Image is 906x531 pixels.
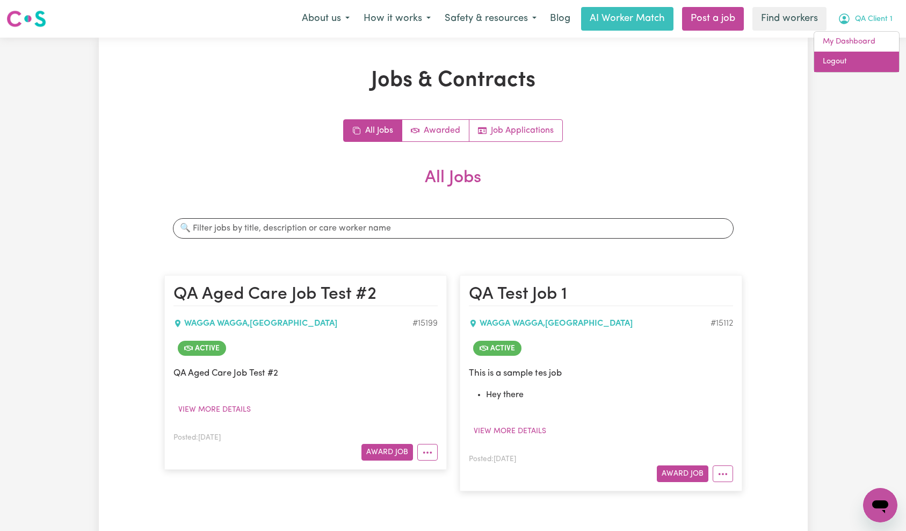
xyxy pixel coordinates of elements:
button: View more details [173,401,256,418]
a: Logout [814,52,899,72]
button: More options [713,465,733,482]
span: Posted: [DATE] [469,456,516,463]
a: Active jobs [402,120,469,141]
button: View more details [469,423,551,440]
button: About us [295,8,357,30]
div: Job ID #15112 [711,317,733,330]
p: QA Aged Care Job Test #2 [173,367,438,380]
div: WAGGA WAGGA , [GEOGRAPHIC_DATA] [173,317,412,330]
h2: QA Test Job 1 [469,284,733,306]
p: This is a sample tes job [469,367,733,380]
h1: Jobs & Contracts [164,68,742,94]
a: AI Worker Match [581,7,673,31]
h2: QA Aged Care Job Test #2 [173,284,438,306]
a: My Dashboard [814,32,899,52]
button: Award Job [657,465,708,482]
button: More options [417,444,438,461]
button: Safety & resources [438,8,543,30]
a: All jobs [344,120,402,141]
div: WAGGA WAGGA , [GEOGRAPHIC_DATA] [469,317,711,330]
a: Post a job [682,7,744,31]
span: Job is active [178,341,226,356]
div: Job ID #15199 [412,317,438,330]
input: 🔍 Filter jobs by title, description or care worker name [173,218,734,239]
span: Job is active [473,341,521,356]
a: Find workers [752,7,827,31]
img: Careseekers logo [6,9,46,28]
iframe: Button to launch messaging window [863,488,897,522]
button: My Account [831,8,900,30]
button: Award Job [361,444,413,461]
a: Blog [543,7,577,31]
a: Job applications [469,120,562,141]
div: My Account [814,31,900,73]
span: Posted: [DATE] [173,434,221,441]
span: QA Client 1 [855,13,893,25]
h2: All Jobs [164,168,742,205]
button: How it works [357,8,438,30]
li: Hey there [486,389,733,401]
a: Careseekers logo [6,6,46,31]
